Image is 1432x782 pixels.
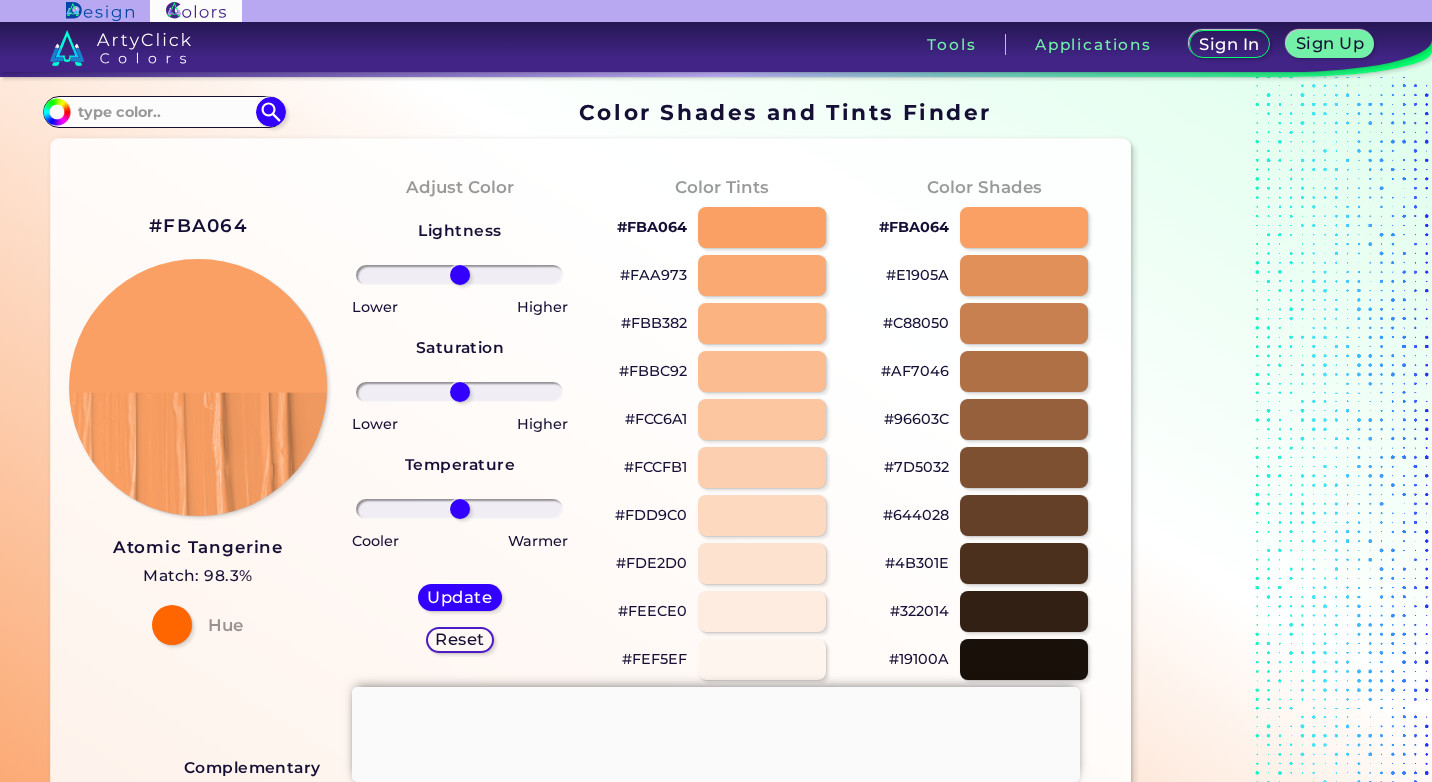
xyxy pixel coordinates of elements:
[1296,35,1364,51] h5: Sign Up
[352,687,1080,777] iframe: Advertisement
[883,503,949,527] p: #644028
[416,338,505,357] strong: Saturation
[622,647,687,671] p: #FEF5EF
[579,97,992,127] h1: Color Shades and Tints Finder
[352,529,399,553] p: Cooler
[1035,37,1152,52] h3: Applications
[883,311,949,335] p: #C88050
[208,611,243,640] h4: Hue
[618,599,687,623] p: #FEECE0
[50,30,191,66] img: logo_artyclick_colors_white.svg
[927,37,976,52] h3: Tools
[508,529,568,553] p: Warmer
[405,455,515,474] strong: Temperature
[1200,36,1260,52] h5: Sign In
[881,359,949,383] p: #AF7046
[884,455,949,479] p: #7D5032
[885,551,949,575] p: #4B301E
[113,532,283,589] a: Atomic Tangerine Match: 98.3%
[619,359,687,383] p: #FBBC92
[624,455,687,479] p: #FCCFB1
[1287,31,1373,59] a: Sign Up
[436,631,485,647] h5: Reset
[418,221,501,240] strong: Lightness
[879,215,949,239] p: #FBA064
[620,263,687,287] p: #FAA973
[625,407,687,431] p: #FCC6A1
[256,97,286,127] img: icon search
[113,536,283,560] h3: Atomic Tangerine
[617,215,687,239] p: #FBA064
[621,311,687,335] p: #FBB382
[1189,31,1270,59] a: Sign In
[889,647,949,671] p: #19100A
[184,755,321,781] strong: Complementary
[616,551,687,575] p: #FDE2D0
[890,599,949,623] p: #322014
[615,503,687,527] p: #FDD9C0
[517,412,568,436] p: Higher
[149,213,247,239] h2: #FBA064
[69,259,327,517] img: paint_stamp_2_half.png
[406,173,514,202] h4: Adjust Color
[927,173,1042,202] h4: Color Shades
[428,589,492,605] h5: Update
[886,263,949,287] p: #E1905A
[675,173,769,202] h4: Color Tints
[113,563,283,589] h5: Match: 98.3%
[66,2,133,21] img: ArtyClick Design logo
[517,295,568,319] p: Higher
[884,407,949,431] p: #96603C
[352,295,398,319] p: Lower
[352,412,398,436] p: Lower
[71,98,257,125] input: type color..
